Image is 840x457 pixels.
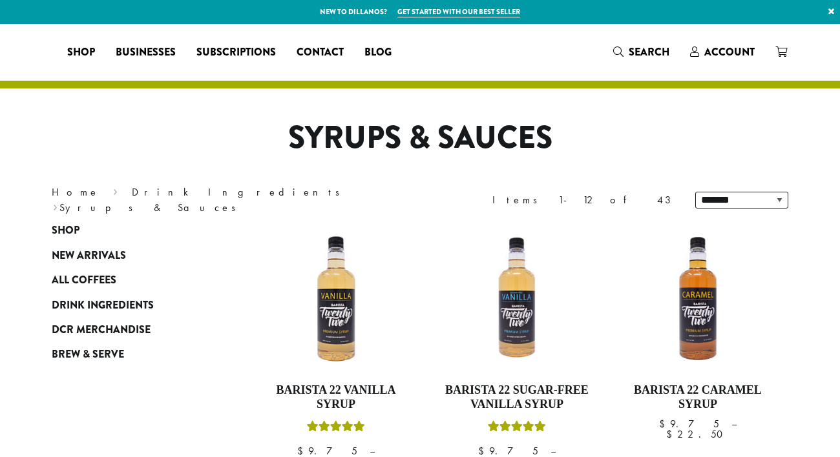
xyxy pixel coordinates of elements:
[52,185,401,216] nav: Breadcrumb
[666,427,729,441] bdi: 22.50
[443,225,591,373] img: SF-VANILLA-300x300.png
[52,272,116,289] span: All Coffees
[364,45,392,61] span: Blog
[297,45,344,61] span: Contact
[52,268,207,292] a: All Coffees
[52,248,126,264] span: New Arrivals
[52,347,124,363] span: Brew & Serve
[659,417,670,431] span: $
[488,419,546,438] div: Rated 5.00 out of 5
[52,223,79,239] span: Shop
[42,119,798,157] h1: Syrups & Sauces
[52,243,207,268] a: New Arrivals
[52,292,207,317] a: Drink Ingredients
[196,45,276,61] span: Subscriptions
[52,318,207,342] a: DCR Merchandise
[666,427,677,441] span: $
[443,383,591,411] h4: Barista 22 Sugar-Free Vanilla Syrup
[307,419,365,438] div: Rated 5.00 out of 5
[492,192,676,208] div: Items 1-12 of 43
[67,45,95,61] span: Shop
[624,225,772,373] img: CARAMEL-1-300x300.png
[116,45,176,61] span: Businesses
[659,417,719,431] bdi: 9.75
[262,225,410,373] img: VANILLA-300x300.png
[52,218,207,243] a: Shop
[52,298,154,314] span: Drink Ingredients
[57,42,105,63] a: Shop
[704,45,755,59] span: Account
[629,45,669,59] span: Search
[52,185,100,199] a: Home
[603,41,680,63] a: Search
[397,6,520,17] a: Get started with our best seller
[132,185,348,199] a: Drink Ingredients
[113,180,118,200] span: ›
[731,417,737,431] span: –
[53,196,58,216] span: ›
[262,383,410,411] h4: Barista 22 Vanilla Syrup
[52,342,207,367] a: Brew & Serve
[52,322,151,338] span: DCR Merchandise
[624,383,772,411] h4: Barista 22 Caramel Syrup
